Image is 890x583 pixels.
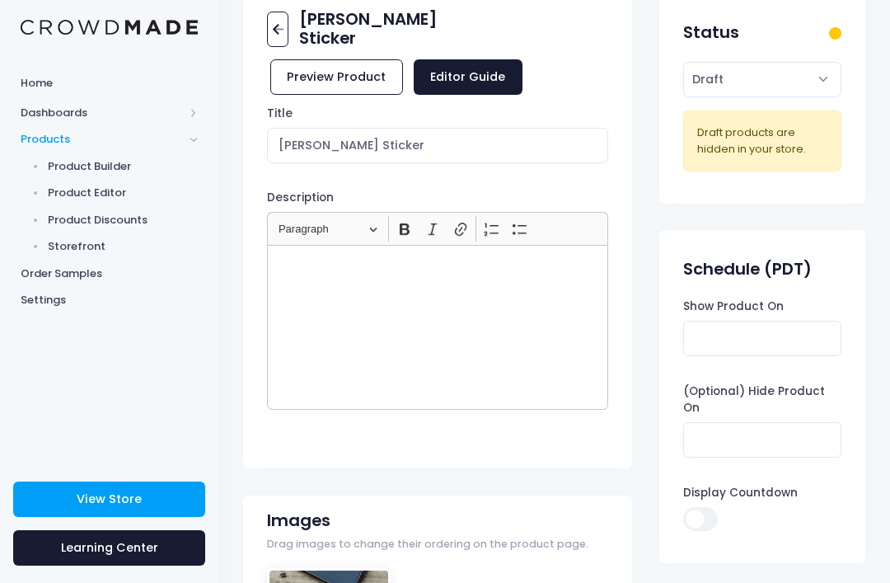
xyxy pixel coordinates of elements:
span: Order Samples [21,266,198,282]
span: Paragraph [279,219,364,239]
label: (Optional) Hide Product On [683,383,841,417]
span: Product Discounts [48,212,199,228]
a: View Store [13,482,205,517]
span: Products [21,131,184,148]
span: Drag images to change their ordering on the product page. [267,537,588,552]
label: Title [267,106,293,122]
span: Storefront [48,238,199,255]
h2: Status [683,23,739,43]
div: Editor toolbar [267,212,608,244]
span: Dashboards [21,105,184,121]
h2: [PERSON_NAME] Sticker [299,10,438,49]
span: View Store [77,491,142,507]
span: Product Builder [48,158,199,175]
div: Rich Text Editor, main [267,245,608,410]
span: Settings [21,292,198,308]
h2: Schedule (PDT) [683,260,812,280]
h2: Images [267,511,330,531]
span: Learning Center [61,539,158,556]
label: Show Product On [683,299,784,315]
a: Learning Center [13,530,205,566]
a: Editor Guide [414,59,522,95]
img: Logo [21,20,198,35]
button: Paragraph [271,216,385,242]
label: Display Countdown [683,485,798,501]
div: Draft products are hidden in your store. [697,125,827,157]
label: Description [267,190,334,206]
span: Product Editor [48,185,199,201]
span: Home [21,75,198,92]
a: Preview Product [270,59,403,95]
